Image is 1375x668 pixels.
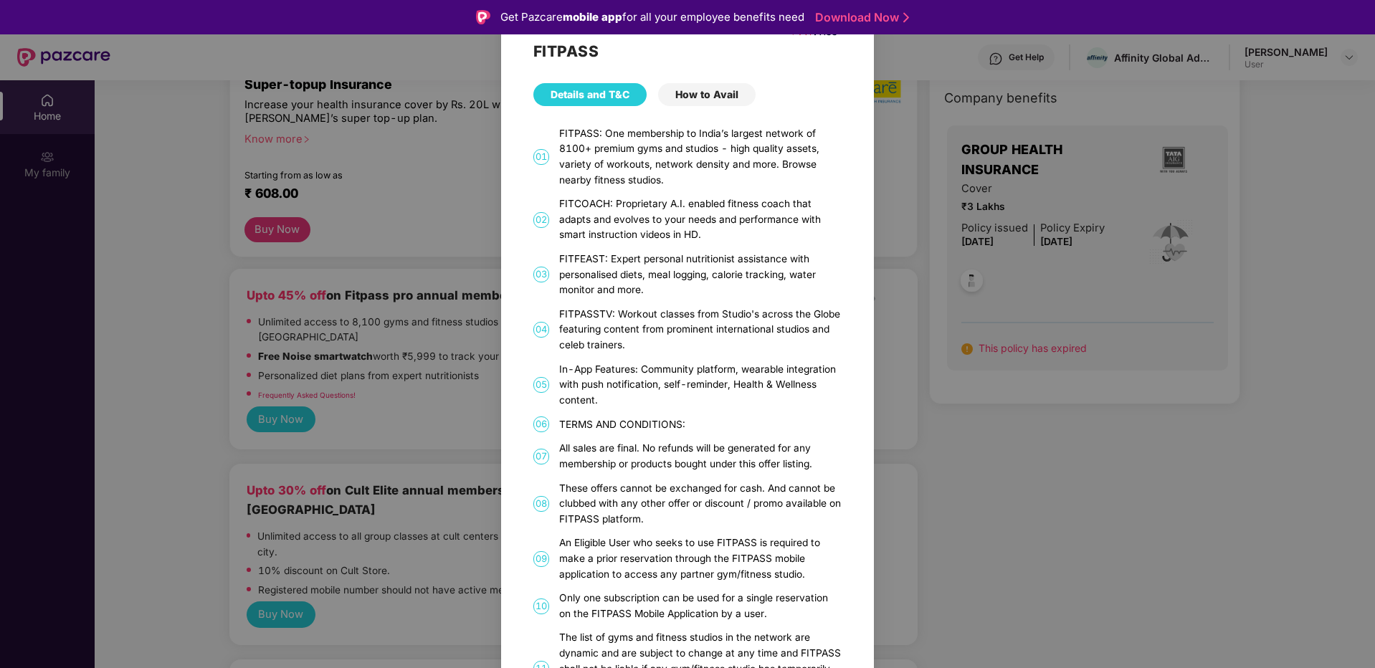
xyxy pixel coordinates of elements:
[533,551,549,567] span: 09
[533,598,549,614] span: 10
[559,196,842,243] div: FITCOACH: Proprietary A.I. enabled fitness coach that adapts and evolves to your needs and perfor...
[658,83,756,106] div: How to Avail
[533,496,549,512] span: 08
[476,10,490,24] img: Logo
[533,377,549,393] span: 05
[903,10,909,25] img: Stroke
[559,252,842,298] div: FITFEAST: Expert personal nutritionist assistance with personalised diets, meal logging, calorie ...
[559,591,842,621] div: Only one subscription can be used for a single reservation on the FITPASS Mobile Application by a...
[559,126,842,188] div: FITPASS: One membership to India’s largest network of 8100+ premium gyms and studios - high quali...
[559,441,842,472] div: All sales are final. No refunds will be generated for any membership or products bought under thi...
[559,307,842,353] div: FITPASSTV: Workout classes from Studio's across the Globe featuring content from prominent intern...
[559,362,842,409] div: In-App Features: Community platform, wearable integration with push notification, self-reminder, ...
[533,149,549,165] span: 01
[559,417,842,433] div: TERMS AND CONDITIONS:
[559,481,842,528] div: These offers cannot be exchanged for cash. And cannot be clubbed with any other offer or discount...
[533,322,549,338] span: 04
[500,9,804,26] div: Get Pazcare for all your employee benefits need
[533,449,549,464] span: 07
[533,83,647,106] div: Details and T&C
[533,39,842,63] h2: FITPASS
[563,10,622,24] strong: mobile app
[533,416,549,432] span: 06
[559,535,842,582] div: An Eligible User who seeks to use FITPASS is required to make a prior reservation through the FIT...
[815,10,905,25] a: Download Now
[533,212,549,228] span: 02
[533,267,549,282] span: 03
